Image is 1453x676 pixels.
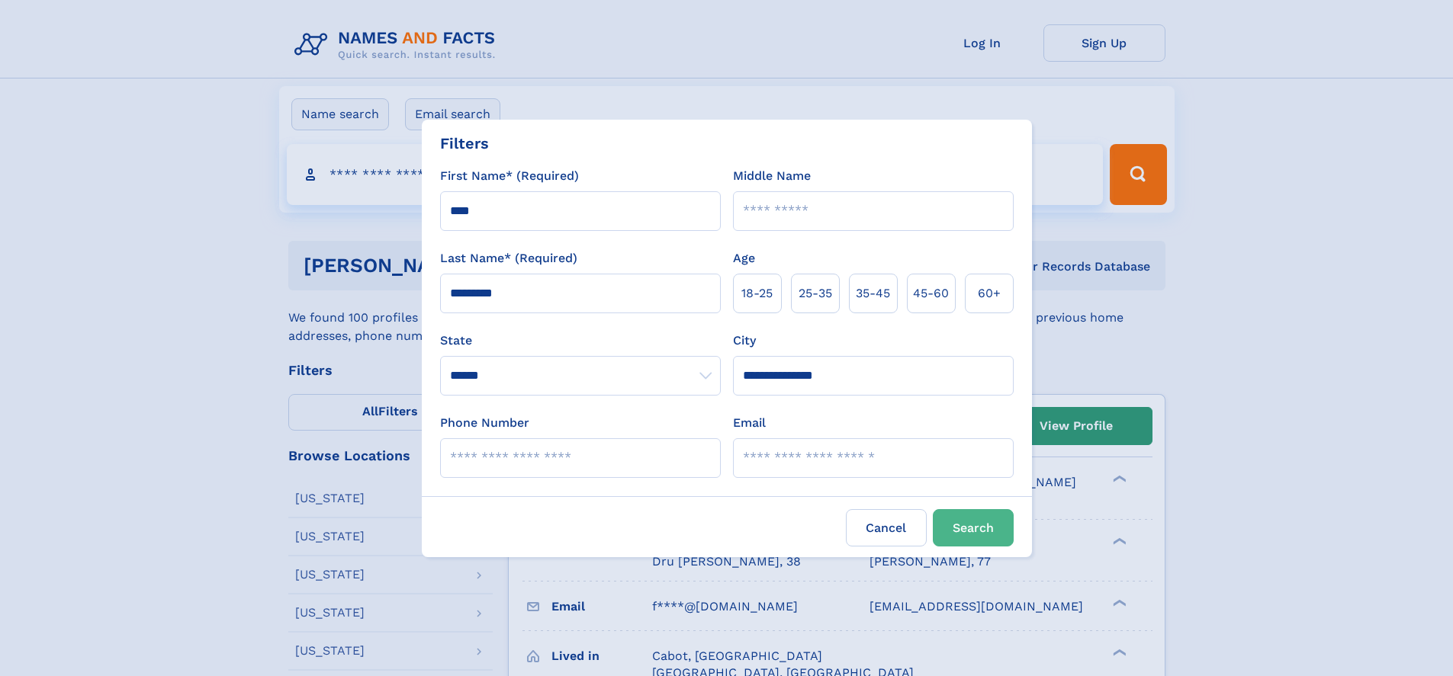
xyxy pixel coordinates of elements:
label: Middle Name [733,167,811,185]
label: Phone Number [440,414,529,432]
span: 18‑25 [741,284,773,303]
div: Filters [440,132,489,155]
label: First Name* (Required) [440,167,579,185]
span: 35‑45 [856,284,890,303]
button: Search [933,509,1014,546]
span: 45‑60 [913,284,949,303]
label: Cancel [846,509,927,546]
label: Email [733,414,766,432]
label: State [440,332,721,350]
label: Last Name* (Required) [440,249,577,268]
label: City [733,332,756,350]
span: 25‑35 [799,284,832,303]
label: Age [733,249,755,268]
span: 60+ [978,284,1001,303]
